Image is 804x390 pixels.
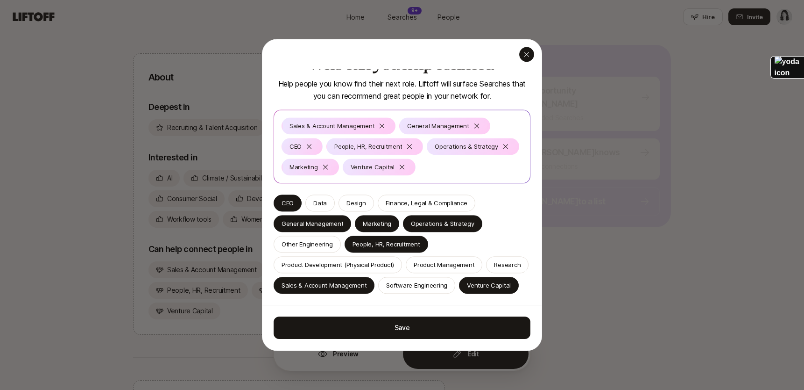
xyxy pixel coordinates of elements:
[282,260,394,269] p: Product Development (Physical Product)
[467,281,511,290] p: Venture Capital
[313,198,327,208] p: Data
[334,142,402,151] p: People, HR, Recruitment
[386,198,467,208] p: Finance, Legal & Compliance
[363,219,391,228] p: Marketing
[407,121,469,130] p: General Management
[351,162,395,172] p: Venture Capital
[353,239,420,249] p: People, HR, Recruitment
[289,121,374,130] p: Sales & Account Management
[386,281,447,290] p: Software Engineering
[274,78,530,102] p: Help people you know find their next role. Liftoff will surface Searches that you can recommend g...
[494,260,521,269] p: Research
[274,317,530,339] button: Save
[282,239,333,249] p: Other Engineering
[289,162,318,172] p: Marketing
[435,142,498,151] p: Operations & Strategy
[414,260,474,269] p: Product Management
[274,55,530,74] h2: Who can you help connect?
[289,142,302,151] p: CEO
[282,198,294,208] p: CEO
[411,219,474,228] p: Operations & Strategy
[282,219,343,228] p: General Management
[346,198,366,208] p: Design
[282,281,367,290] p: Sales & Account Management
